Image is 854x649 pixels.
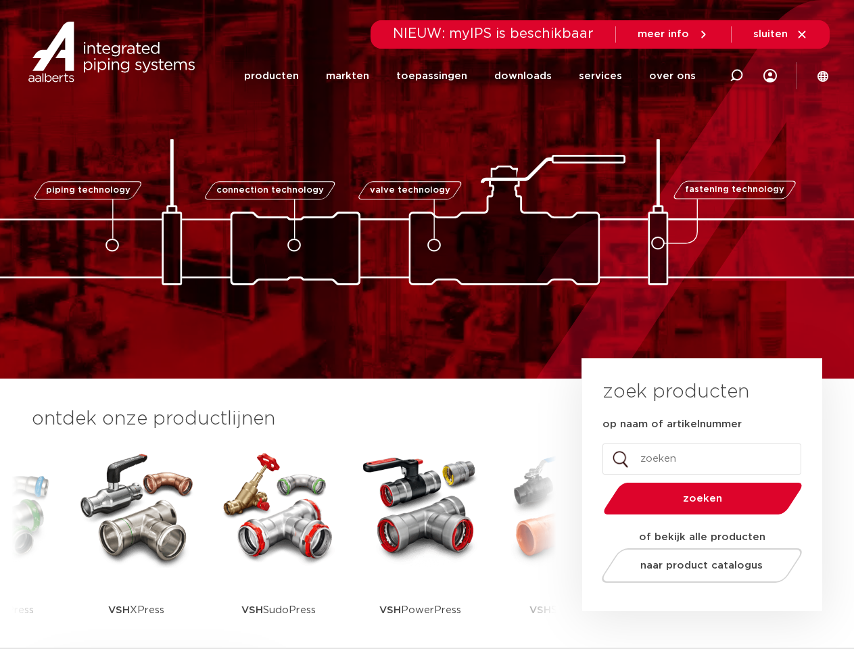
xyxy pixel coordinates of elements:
[649,50,696,102] a: over ons
[639,532,765,542] strong: of bekijk alle producten
[370,186,450,195] span: valve technology
[753,29,788,39] span: sluiten
[46,186,131,195] span: piping technology
[685,186,784,195] span: fastening technology
[241,605,263,615] strong: VSH
[393,27,594,41] span: NIEUW: myIPS is beschikbaar
[529,605,551,615] strong: VSH
[638,29,689,39] span: meer info
[598,548,805,583] a: naar product catalogus
[638,494,767,504] span: zoeken
[244,50,696,102] nav: Menu
[602,418,742,431] label: op naam of artikelnummer
[326,50,369,102] a: markten
[379,605,401,615] strong: VSH
[244,50,299,102] a: producten
[579,50,622,102] a: services
[598,481,807,516] button: zoeken
[602,443,801,475] input: zoeken
[640,560,763,571] span: naar product catalogus
[32,406,536,433] h3: ontdek onze productlijnen
[638,28,709,41] a: meer info
[396,50,467,102] a: toepassingen
[602,379,749,406] h3: zoek producten
[753,28,808,41] a: sluiten
[108,605,130,615] strong: VSH
[216,186,323,195] span: connection technology
[494,50,552,102] a: downloads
